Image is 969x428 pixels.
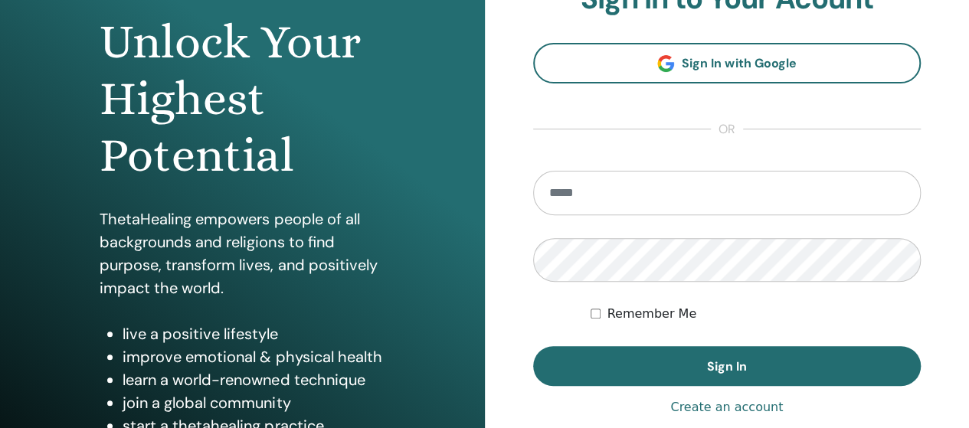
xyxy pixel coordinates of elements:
[682,55,796,71] span: Sign In with Google
[591,305,921,323] div: Keep me authenticated indefinitely or until I manually logout
[607,305,696,323] label: Remember Me
[123,391,385,414] li: join a global community
[100,207,385,299] p: ThetaHealing empowers people of all backgrounds and religions to find purpose, transform lives, a...
[711,120,743,139] span: or
[533,43,922,83] a: Sign In with Google
[123,368,385,391] li: learn a world-renowned technique
[670,398,783,417] a: Create an account
[707,358,747,374] span: Sign In
[123,322,385,345] li: live a positive lifestyle
[123,345,385,368] li: improve emotional & physical health
[100,14,385,185] h1: Unlock Your Highest Potential
[533,346,922,386] button: Sign In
